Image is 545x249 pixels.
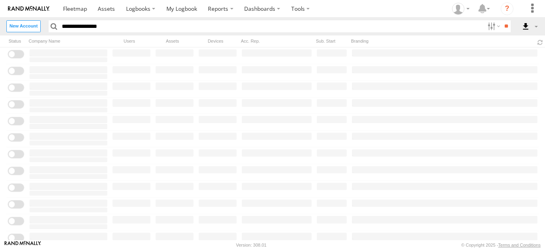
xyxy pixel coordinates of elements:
[109,36,149,46] div: Users
[461,243,541,247] div: © Copyright 2025 -
[484,20,502,32] label: Search Filter Options
[195,36,235,46] div: Devices
[6,20,41,32] label: Create New Account
[535,39,545,46] span: Refresh
[314,36,346,46] div: Sub. Start
[239,36,310,46] div: Acc. Rep.
[4,241,41,249] a: Visit our Website
[449,3,472,15] div: Ivan Ong
[498,243,541,247] a: Terms and Conditions
[236,243,267,247] div: Version: 308.01
[501,2,513,15] i: ?
[517,20,539,32] label: Export results as...
[6,36,23,46] div: Status
[152,36,192,46] div: Assets
[26,36,106,46] div: Company Name
[8,6,49,12] img: rand-logo.svg
[349,36,532,46] div: Branding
